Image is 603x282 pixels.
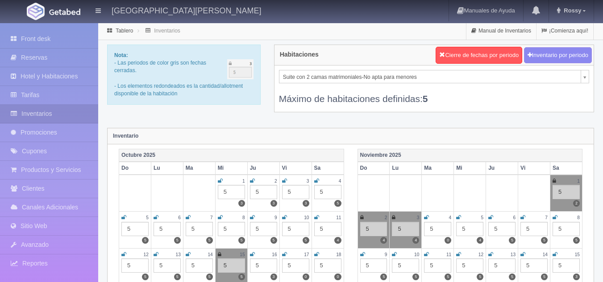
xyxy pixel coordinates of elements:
small: 15 [240,252,245,257]
small: 9 [274,215,277,220]
small: 5 [481,215,484,220]
img: cutoff.png [227,59,254,79]
small: 17 [304,252,309,257]
label: 3 [270,200,277,207]
div: - Las periodos de color gris son fechas cerradas. - Los elementos redondeados es la cantidad/allo... [107,45,261,105]
small: 1 [577,179,580,184]
label: 5 [142,274,149,280]
div: 5 [186,258,213,273]
small: 15 [575,252,580,257]
h4: [GEOGRAPHIC_DATA][PERSON_NAME] [112,4,261,16]
div: 5 [392,258,419,273]
label: 5 [303,237,309,244]
label: 3 [573,274,580,280]
label: 5 [412,274,419,280]
label: 5 [541,274,548,280]
div: 5 [488,258,516,273]
div: 5 [282,222,309,236]
div: 5 [520,222,548,236]
th: Octubre 2025 [119,149,344,162]
label: 0 [334,274,341,280]
th: Ju [247,162,279,175]
label: 3 [238,200,245,207]
label: 5 [541,237,548,244]
small: 3 [417,215,420,220]
label: 5 [270,237,277,244]
div: 5 [456,258,483,273]
div: 5 [456,222,483,236]
span: Rossy [561,7,581,14]
div: 5 [553,185,580,199]
small: 16 [272,252,277,257]
a: Manual de Inventarios [466,22,536,40]
label: 5 [445,274,451,280]
div: 5 [250,222,277,236]
th: Sa [550,162,582,175]
img: Getabed [27,3,45,20]
small: 6 [513,215,516,220]
button: Cierre de fechas por periodo [436,47,522,64]
span: Suite con 2 camas matrimoniales-No apta para menores [283,70,577,84]
a: Suite con 2 camas matrimoniales-No apta para menores [279,70,589,83]
th: Ma [422,162,454,175]
div: 5 [154,258,181,273]
div: 5 [121,222,149,236]
div: 5 [424,222,451,236]
label: 5 [477,274,483,280]
div: 5 [186,222,213,236]
label: 2 [573,200,580,207]
img: Getabed [49,8,80,15]
small: 5 [146,215,149,220]
th: Vi [518,162,550,175]
small: 6 [178,215,181,220]
div: 5 [314,258,341,273]
small: 11 [336,215,341,220]
small: 3 [307,179,309,184]
div: 5 [121,258,149,273]
label: 5 [174,237,181,244]
div: 5 [218,185,245,199]
th: Noviembre 2025 [358,149,582,162]
a: ¡Comienza aquí! [536,22,593,40]
div: 5 [250,258,277,273]
th: Mi [215,162,247,175]
strong: Inventario [113,133,138,139]
div: 5 [218,258,245,273]
label: 5 [573,237,580,244]
div: 5 [360,258,387,273]
small: 10 [414,252,419,257]
small: 1 [242,179,245,184]
th: Sa [312,162,344,175]
label: 4 [334,237,341,244]
h4: Habitaciones [280,51,319,58]
div: 5 [488,222,516,236]
th: Do [358,162,390,175]
b: 5 [423,94,428,104]
label: 4 [412,237,419,244]
label: 5 [380,274,387,280]
small: 8 [577,215,580,220]
small: 7 [210,215,213,220]
small: 2 [274,179,277,184]
div: 5 [520,258,548,273]
div: 5 [282,185,309,199]
th: Lu [390,162,422,175]
label: 3 [303,200,309,207]
div: Máximo de habitaciones definidas: [279,83,589,105]
label: 5 [509,237,516,244]
small: 14 [208,252,212,257]
div: 5 [424,258,451,273]
small: 12 [144,252,149,257]
label: 5 [238,237,245,244]
div: 5 [360,222,387,236]
div: 5 [282,258,309,273]
div: 5 [314,185,341,199]
small: 13 [176,252,181,257]
b: Nota: [114,52,128,58]
button: Inventario por periodo [524,47,592,64]
div: 5 [154,222,181,236]
label: 3 [270,274,277,280]
th: Do [119,162,151,175]
label: 4 [380,237,387,244]
small: 13 [511,252,516,257]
